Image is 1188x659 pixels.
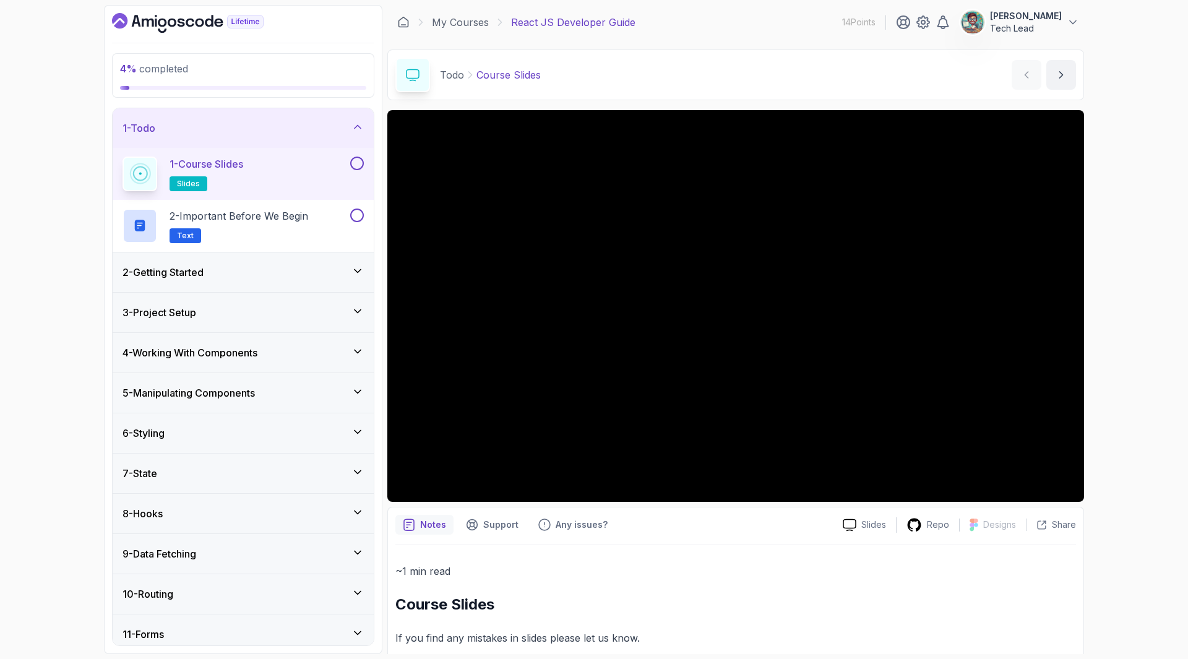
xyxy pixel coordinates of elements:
[123,209,364,243] button: 2-Important Before We BeginText
[120,62,137,75] span: 4 %
[395,515,454,535] button: notes button
[113,534,374,574] button: 9-Data Fetching
[395,562,1076,580] p: ~1 min read
[123,345,257,360] h3: 4 - Working With Components
[395,629,1076,647] p: If you find any mistakes in slides please let us know.
[420,519,446,531] p: Notes
[113,454,374,493] button: 7-State
[1026,519,1076,531] button: Share
[861,519,886,531] p: Slides
[123,305,196,320] h3: 3 - Project Setup
[113,494,374,533] button: 8-Hooks
[113,574,374,614] button: 10-Routing
[990,10,1062,22] p: [PERSON_NAME]
[983,519,1016,531] p: Designs
[123,506,163,521] h3: 8 - Hooks
[113,252,374,292] button: 2-Getting Started
[113,373,374,413] button: 5-Manipulating Components
[113,413,374,453] button: 6-Styling
[960,10,1079,35] button: user profile image[PERSON_NAME]Tech Lead
[170,157,243,171] p: 1 - Course Slides
[113,333,374,373] button: 4-Working With Components
[1046,60,1076,90] button: next content
[120,62,188,75] span: completed
[842,16,876,28] p: 14 Points
[177,179,200,189] span: slides
[432,15,489,30] a: My Courses
[476,67,541,82] p: Course Slides
[531,515,615,535] button: Feedback button
[1052,519,1076,531] p: Share
[961,11,984,34] img: user profile image
[123,385,255,400] h3: 5 - Manipulating Components
[123,265,204,280] h3: 2 - Getting Started
[123,546,196,561] h3: 9 - Data Fetching
[897,517,959,533] a: Repo
[177,231,194,241] span: Text
[397,16,410,28] a: Dashboard
[123,157,364,191] button: 1-Course Slidesslides
[458,515,526,535] button: Support button
[123,627,164,642] h3: 11 - Forms
[123,587,173,601] h3: 10 - Routing
[395,595,1076,614] h2: Course Slides
[112,13,292,33] a: Dashboard
[113,614,374,654] button: 11-Forms
[1012,60,1041,90] button: previous content
[990,22,1062,35] p: Tech Lead
[113,108,374,148] button: 1-Todo
[123,426,165,441] h3: 6 - Styling
[123,466,157,481] h3: 7 - State
[113,293,374,332] button: 3-Project Setup
[927,519,949,531] p: Repo
[170,209,308,223] p: 2 - Important Before We Begin
[833,519,896,532] a: Slides
[483,519,519,531] p: Support
[440,67,464,82] p: Todo
[511,15,635,30] p: React JS Developer Guide
[123,121,155,136] h3: 1 - Todo
[556,519,608,531] p: Any issues?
